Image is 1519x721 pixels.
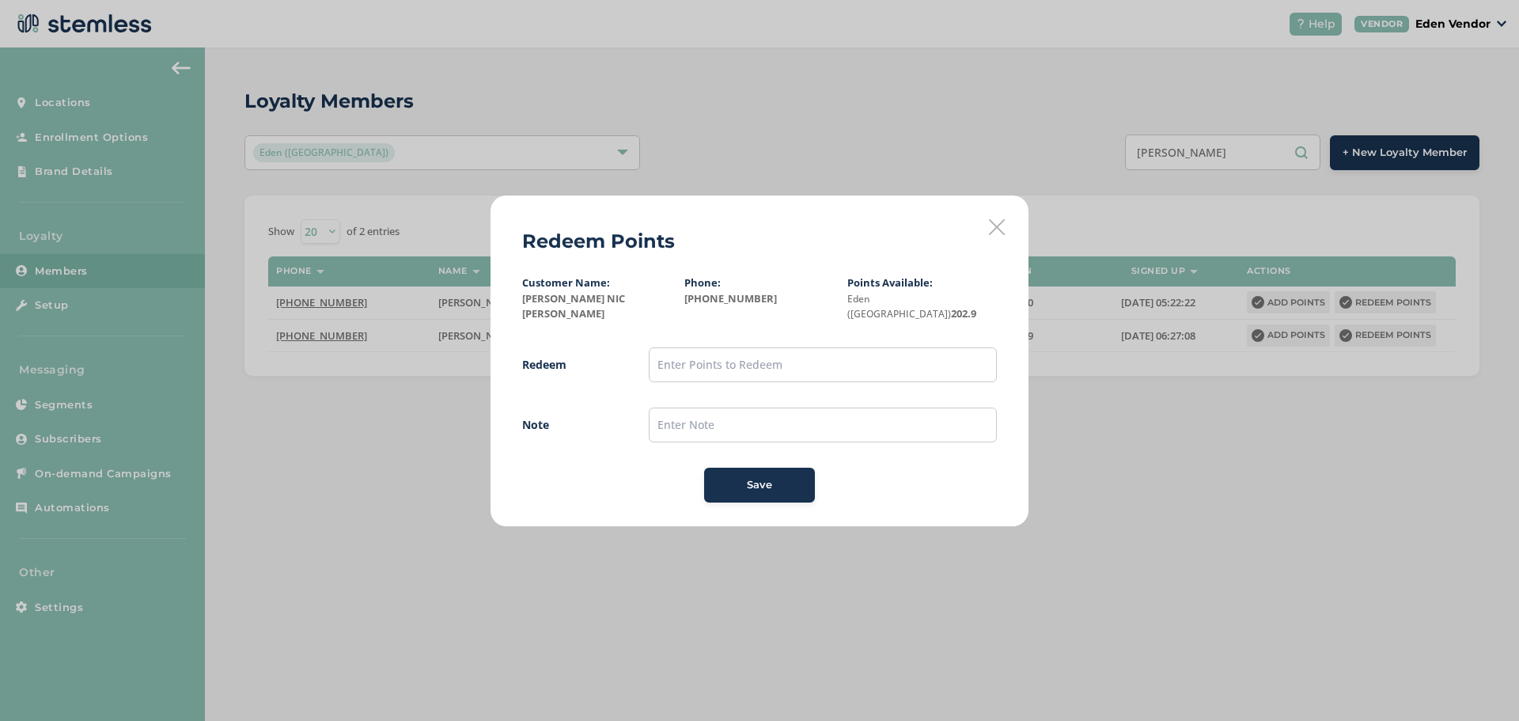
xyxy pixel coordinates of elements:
label: Note [522,416,617,433]
label: [PHONE_NUMBER] [684,291,834,307]
button: Save [704,468,815,503]
label: Redeem [522,356,617,373]
input: Enter Note [649,408,997,442]
small: Eden ([GEOGRAPHIC_DATA]) [847,292,951,321]
iframe: Chat Widget [1440,645,1519,721]
label: Phone: [684,275,721,290]
label: 202.9 [847,291,997,322]
label: Points Available: [847,275,933,290]
label: [PERSON_NAME] NIC [PERSON_NAME] [522,291,672,322]
label: Customer Name: [522,275,610,290]
h2: Redeem Points [522,227,675,256]
span: Save [747,477,772,493]
input: Enter Points to Redeem [649,347,997,382]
